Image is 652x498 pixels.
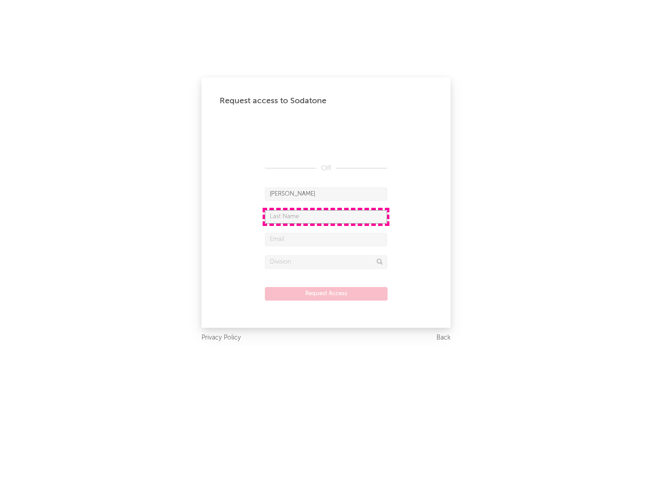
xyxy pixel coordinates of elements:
input: First Name [265,187,387,201]
div: Request access to Sodatone [220,96,432,106]
a: Back [436,332,451,344]
input: Email [265,233,387,246]
input: Division [265,255,387,269]
a: Privacy Policy [201,332,241,344]
button: Request Access [265,287,388,301]
input: Last Name [265,210,387,224]
div: OR [265,163,387,174]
